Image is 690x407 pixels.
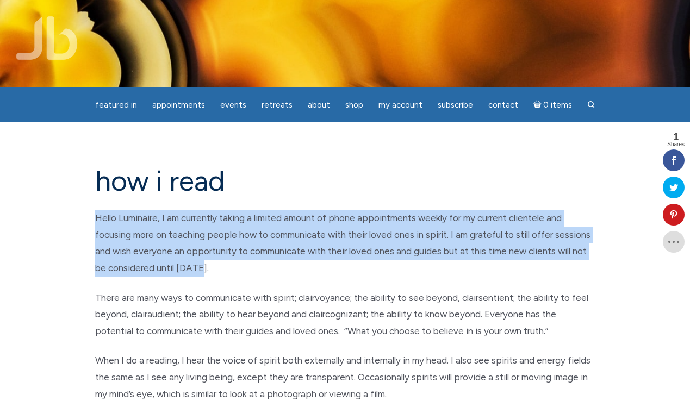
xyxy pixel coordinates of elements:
span: Appointments [152,100,205,110]
a: My Account [372,95,429,116]
p: When I do a reading, I hear the voice of spirit both externally and internally in my head. I also... [95,352,595,402]
span: Contact [488,100,518,110]
a: Shop [339,95,370,116]
span: About [308,100,330,110]
span: featured in [95,100,137,110]
span: 1 [667,132,685,142]
a: featured in [89,95,144,116]
span: Subscribe [438,100,473,110]
a: Appointments [146,95,212,116]
a: Cart0 items [527,93,579,116]
a: About [301,95,337,116]
span: Retreats [262,100,293,110]
p: There are many ways to communicate with spirit; clairvoyance; the ability to see beyond, clairsen... [95,290,595,340]
span: 0 items [543,101,572,109]
h1: how i read [95,166,595,197]
p: Hello Luminaire, I am currently taking a limited amount of phone appointments weekly for my curre... [95,210,595,276]
a: Events [214,95,253,116]
a: Subscribe [431,95,480,116]
a: Contact [482,95,525,116]
span: Shop [345,100,363,110]
img: Jamie Butler. The Everyday Medium [16,16,78,60]
span: Shares [667,142,685,147]
i: Cart [533,100,544,110]
span: My Account [378,100,422,110]
a: Retreats [255,95,299,116]
span: Events [220,100,246,110]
